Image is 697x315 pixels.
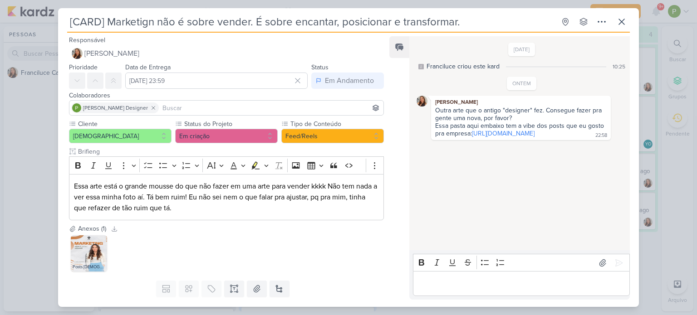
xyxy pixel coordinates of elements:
button: Em criação [175,129,278,143]
label: Status do Projeto [183,119,278,129]
div: Em Andamento [325,75,374,86]
img: Franciluce Carvalho [72,48,83,59]
div: Posts [DEMOGRAPHIC_DATA] atualizados.jpg [71,262,107,271]
input: Texto sem título [76,147,384,156]
input: Buscar [161,102,382,113]
div: [PERSON_NAME] [433,97,609,107]
div: Colaboradores [69,91,384,100]
span: [PERSON_NAME] Designer [83,104,148,112]
label: Cliente [77,119,172,129]
button: Feed/Reels [281,129,384,143]
label: Tipo de Conteúdo [290,119,384,129]
div: Essa pasta aqui embaixo tem a vibe dos posts que eu gosto pra empresa: [435,122,606,137]
div: Outra arte que o antigo "designer" fez. Consegue fazer pra gente uma nova, por favor? [435,107,607,122]
label: Prioridade [69,63,98,71]
div: Editor toolbar [69,156,384,174]
button: Em Andamento [311,73,384,89]
div: Editor toolbar [413,254,630,271]
div: Editor editing area: main [69,174,384,221]
label: Responsável [69,36,105,44]
img: Franciluce Carvalho [417,96,427,107]
label: Data de Entrega [125,63,171,71]
input: Kard Sem Título [67,14,555,30]
span: [PERSON_NAME] [84,48,139,59]
input: Select a date [125,73,308,89]
div: Anexos (1) [78,224,106,233]
div: Franciluce criou este kard [427,62,500,71]
label: Status [311,63,329,71]
p: Essa arte está o grande mousse do que não fazer em uma arte para vender kkkk Não tem nada a ver e... [74,181,379,213]
img: Paloma Paixão Designer [72,103,81,112]
button: [PERSON_NAME] [69,45,384,62]
a: [URL][DOMAIN_NAME] [472,130,535,137]
button: [DEMOGRAPHIC_DATA] [69,129,172,143]
img: R2mbyIPxEearcWaR0uNW15mgtjLZOlZE0OlruxeJ.jpg [71,235,107,271]
div: 22:58 [595,132,607,139]
div: 10:25 [613,63,625,71]
div: Editor editing area: main [413,271,630,296]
